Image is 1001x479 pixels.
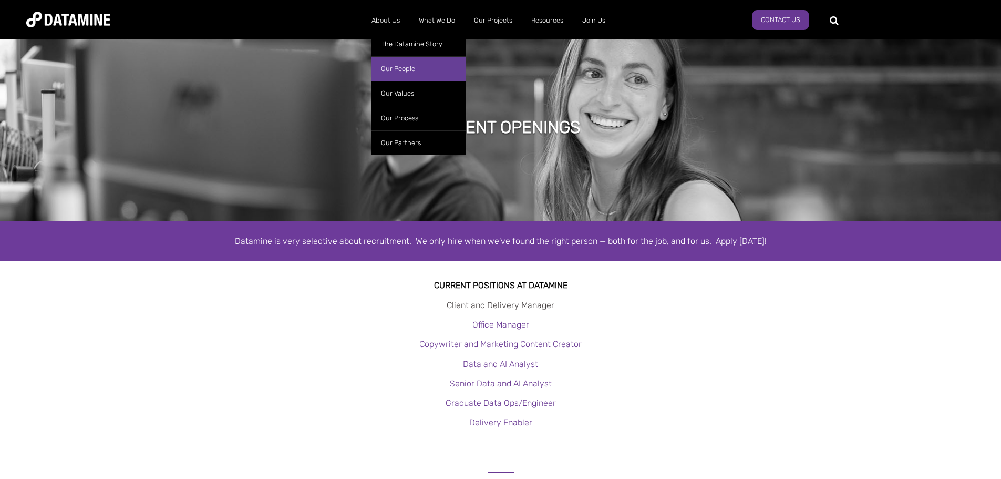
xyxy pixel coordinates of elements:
[362,7,409,34] a: About Us
[472,320,529,330] a: Office Manager
[446,398,556,408] a: Graduate Data Ops/Engineer
[371,106,466,130] a: Our Process
[419,339,582,349] a: Copywriter and Marketing Content Creator
[26,12,110,27] img: Datamine
[465,7,522,34] a: Our Projects
[463,359,538,369] a: Data and AI Analyst
[371,130,466,155] a: Our Partners
[371,56,466,81] a: Our People
[450,379,552,389] a: Senior Data and AI Analyst
[409,7,465,34] a: What We Do
[752,10,809,30] a: Contact Us
[201,234,800,248] div: Datamine is very selective about recruitment. We only hire when we've found the right person — bo...
[469,417,532,427] a: Delivery Enabler
[371,32,466,56] a: The Datamine Story
[573,7,615,34] a: Join Us
[522,7,573,34] a: Resources
[371,81,466,106] a: Our Values
[447,300,554,310] a: Client and Delivery Manager
[434,280,567,290] strong: Current Positions at datamine
[421,116,581,139] h1: Current Openings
